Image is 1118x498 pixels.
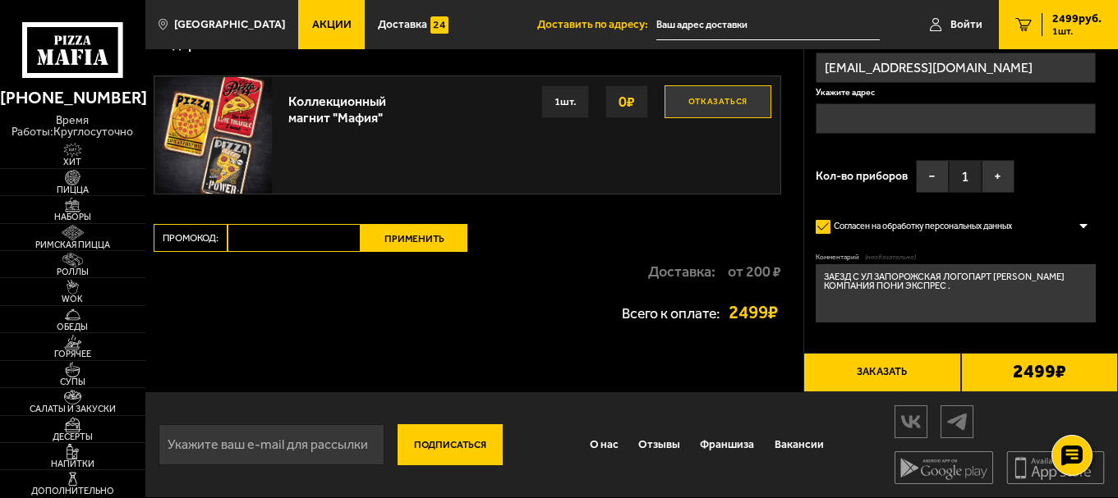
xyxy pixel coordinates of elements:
[941,407,973,436] img: tg
[865,253,916,263] span: (необязательно)
[312,19,352,30] span: Акции
[398,424,503,465] button: Подписаться
[628,426,690,464] a: Отзывы
[690,426,764,464] a: Франшиза
[159,424,384,465] input: Укажите ваш e-mail для рассылки
[728,264,781,279] strong: от 200 ₽
[648,264,715,279] p: Доставка:
[378,19,427,30] span: Доставка
[916,160,949,193] button: −
[154,76,780,194] a: Коллекционный магнит "Мафия"Отказаться0₽1шт.
[949,160,982,193] span: 1
[895,407,927,436] img: vk
[656,10,880,40] input: Ваш адрес доставки
[1052,26,1102,36] span: 1 шт.
[288,85,427,125] div: Коллекционный магнит "Мафия"
[614,86,639,117] strong: 0 ₽
[950,19,982,30] span: Войти
[816,253,1095,263] label: Комментарий
[537,19,656,30] span: Доставить по адресу:
[154,224,228,252] label: Промокод:
[154,37,212,52] h3: Подарки
[1013,363,1066,381] b: 2499 ₽
[816,53,1095,83] input: @
[541,85,589,118] div: 1 шт.
[816,215,1023,238] label: Согласен на обработку персональных данных
[174,19,285,30] span: [GEOGRAPHIC_DATA]
[1052,13,1102,25] span: 2499 руб.
[803,353,960,392] button: Заказать
[729,304,781,322] strong: 2499 ₽
[430,16,448,34] img: 15daf4d41897b9f0e9f617042186c801.svg
[765,426,834,464] a: Вакансии
[579,426,628,464] a: О нас
[622,307,720,322] p: Всего к оплате:
[361,224,467,252] button: Применить
[816,89,1095,98] p: Укажите адрес
[665,85,771,118] button: Отказаться
[982,160,1014,193] button: +
[816,171,908,182] span: Кол-во приборов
